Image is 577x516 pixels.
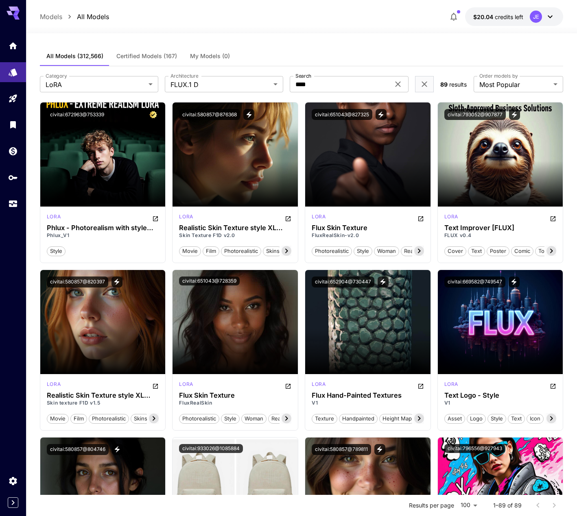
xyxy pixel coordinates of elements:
p: Phlux_V1 [47,232,159,239]
span: style [47,247,65,255]
button: movie [179,246,201,256]
p: lora [312,213,326,220]
button: height map [379,413,415,424]
button: View trigger words [509,277,520,287]
span: Most Popular [479,80,550,89]
button: style [47,246,66,256]
p: lora [312,381,326,388]
span: photorealistic [221,247,261,255]
div: Phlux - Photorealism with style (incredible texture and lighting) [47,224,159,232]
button: View trigger words [112,444,123,455]
span: realistic [269,415,295,423]
div: Expand sidebar [8,497,18,508]
span: movie [47,415,68,423]
h3: Text Logo - Style [444,392,557,399]
button: civitai:580857@789811 [312,444,371,455]
label: Category [46,72,67,79]
button: Open in CivitAI [417,381,424,390]
button: text [468,246,485,256]
span: $20.04 [473,13,495,20]
button: comic [511,246,533,256]
div: FLUX.1 D [47,381,61,390]
span: skins [263,247,282,255]
p: lora [444,381,458,388]
span: woman [374,247,399,255]
div: Wallet [8,146,18,156]
button: civitai:580857@820397 [47,277,108,287]
button: realistic [401,246,428,256]
span: skins [131,415,150,423]
button: civitai:580857@804746 [47,444,109,455]
p: Skin texture F1D v1.5 [47,399,159,407]
button: View trigger words [376,109,387,120]
button: skins [131,413,151,424]
span: tool [535,247,552,255]
button: Open in CivitAI [417,213,424,223]
button: asset [444,413,465,424]
button: Open in CivitAI [285,381,291,390]
p: lora [444,213,458,220]
span: style [488,415,506,423]
button: Open in CivitAI [152,213,159,223]
button: film [203,246,219,256]
button: View trigger words [509,109,520,120]
span: comic [511,247,533,255]
h3: Flux Hand-Painted Textures [312,392,424,399]
div: $20.03908 [473,13,523,21]
p: lora [179,213,193,220]
span: movie [179,247,201,255]
p: lora [47,381,61,388]
button: logo [467,413,486,424]
div: Usage [8,199,18,209]
button: style [221,413,240,424]
button: tool [535,246,552,256]
div: FLUX.1 D [444,213,458,223]
button: handpainted [339,413,378,424]
p: FLUX v0.4 [444,232,557,239]
p: V1 [444,399,557,407]
button: photorealistic [179,413,219,424]
button: Open in CivitAI [550,381,556,390]
button: View trigger words [378,277,389,287]
span: poster [487,247,509,255]
span: photorealistic [312,247,352,255]
div: FLUX.1 D [312,381,326,390]
button: Certified Model – Vetted for best performance and includes a commercial license. [148,109,159,120]
div: Settings [8,476,18,486]
button: civitai:796556@927943 [444,444,505,453]
div: Home [8,41,18,51]
span: logo [467,415,485,423]
a: Models [40,12,62,22]
span: film [71,415,87,423]
label: Architecture [170,72,198,79]
button: skins [263,246,283,256]
h3: Flux Skin Texture [179,392,291,399]
div: 100 [457,499,480,511]
button: photorealistic [312,246,352,256]
button: civitai:793052@907877 [444,109,506,120]
button: View trigger words [243,109,254,120]
span: credits left [495,13,523,20]
button: woman [241,413,267,424]
div: FLUX.1 D [179,381,193,390]
button: Open in CivitAI [152,381,159,390]
span: asset [445,415,465,423]
button: photorealistic [89,413,129,424]
div: Models [8,67,18,77]
button: civitai:672963@753339 [47,109,107,120]
button: View trigger words [111,277,122,287]
button: civitai:652904@730447 [312,277,374,287]
div: Library [8,120,18,130]
span: text [468,247,485,255]
button: civitai:933026@1085884 [179,444,243,453]
h3: Flux Skin Texture [312,224,424,232]
button: View trigger words [374,444,385,455]
button: poster [487,246,509,256]
p: Results per page [409,501,454,509]
div: FLUX.1 D [47,213,61,223]
a: All Models [77,12,109,22]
